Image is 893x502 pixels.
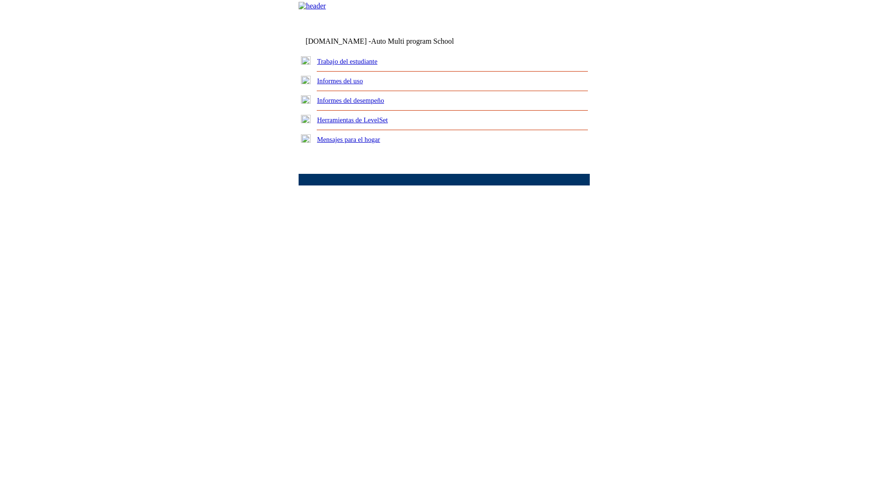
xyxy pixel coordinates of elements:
img: plus.gif [301,115,311,123]
a: Informes del desempeño [317,97,384,104]
img: plus.gif [301,95,311,104]
nobr: Auto Multi program School [371,37,454,45]
img: plus.gif [301,76,311,84]
a: Informes del uso [317,77,363,85]
td: [DOMAIN_NAME] - [306,37,477,46]
img: plus.gif [301,134,311,143]
a: Trabajo del estudiante [317,58,378,65]
a: Herramientas de LevelSet [317,116,388,124]
a: Mensajes para el hogar [317,136,380,143]
img: plus.gif [301,56,311,65]
img: header [299,2,326,10]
